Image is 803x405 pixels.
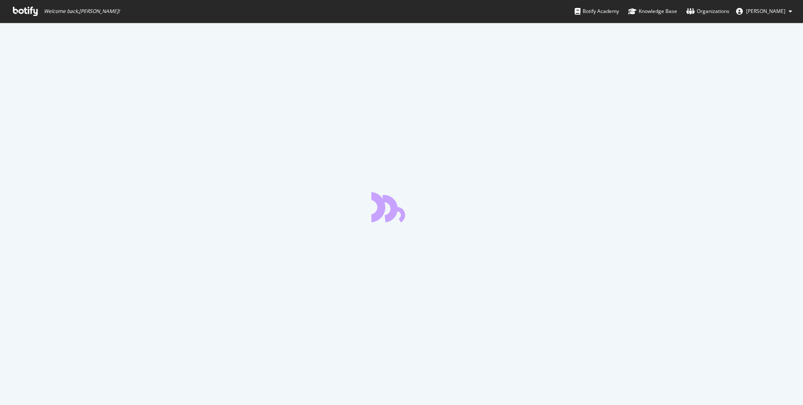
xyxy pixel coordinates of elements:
[44,8,120,15] span: Welcome back, [PERSON_NAME] !
[686,7,729,15] div: Organizations
[575,7,619,15] div: Botify Academy
[746,8,785,15] span: Josef Ruado
[371,192,432,222] div: animation
[729,5,799,18] button: [PERSON_NAME]
[628,7,677,15] div: Knowledge Base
